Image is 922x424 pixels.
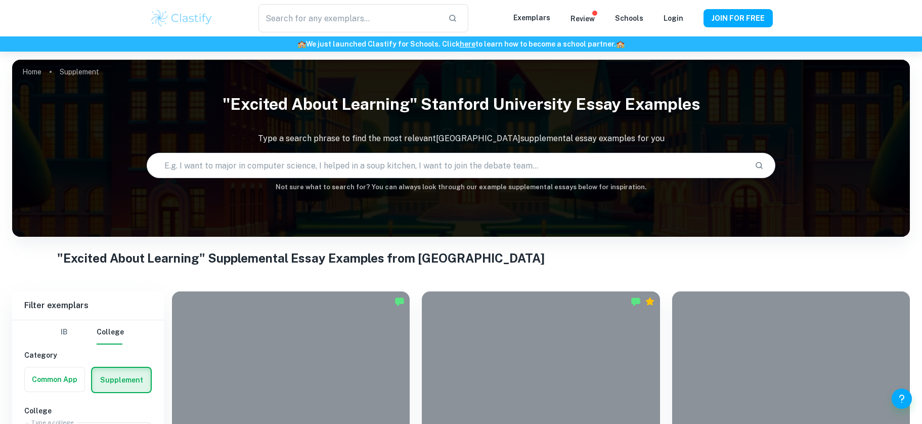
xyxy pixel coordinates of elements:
[513,12,550,23] p: Exemplars
[394,296,405,307] img: Marked
[704,9,773,27] button: JOIN FOR FREE
[631,296,641,307] img: Marked
[616,40,625,48] span: 🏫
[12,133,910,145] p: Type a search phrase to find the most relevant [GEOGRAPHIC_DATA] supplemental essay examples for you
[150,8,214,28] img: Clastify logo
[25,367,84,392] button: Common App
[258,4,440,32] input: Search for any exemplars...
[52,320,124,345] div: Filter type choice
[92,368,151,392] button: Supplement
[2,38,920,50] h6: We just launched Clastify for Schools. Click to learn how to become a school partner.
[24,350,152,361] h6: Category
[22,65,41,79] a: Home
[297,40,306,48] span: 🏫
[460,40,475,48] a: here
[97,320,124,345] button: College
[570,13,595,24] p: Review
[751,157,768,174] button: Search
[57,249,865,267] h1: "Excited About Learning" Supplemental Essay Examples from [GEOGRAPHIC_DATA]
[60,66,99,77] p: Supplement
[147,151,747,180] input: E.g. I want to major in computer science, I helped in a soup kitchen, I want to join the debate t...
[12,291,164,320] h6: Filter exemplars
[664,14,683,22] a: Login
[645,296,655,307] div: Premium
[892,389,912,409] button: Help and Feedback
[12,182,910,192] h6: Not sure what to search for? You can always look through our example supplemental essays below fo...
[24,405,152,416] h6: College
[12,88,910,120] h1: "Excited About Learning" Stanford University Essay Examples
[52,320,76,345] button: IB
[615,14,643,22] a: Schools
